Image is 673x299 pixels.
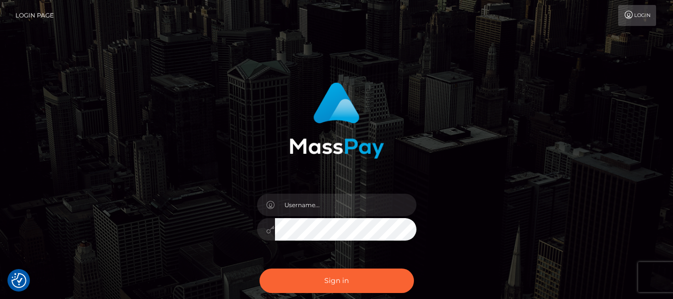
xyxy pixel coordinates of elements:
a: Login [618,5,656,26]
img: MassPay Login [289,82,384,159]
button: Sign in [260,269,414,293]
a: Login Page [15,5,54,26]
input: Username... [275,194,416,216]
button: Consent Preferences [11,273,26,288]
img: Revisit consent button [11,273,26,288]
